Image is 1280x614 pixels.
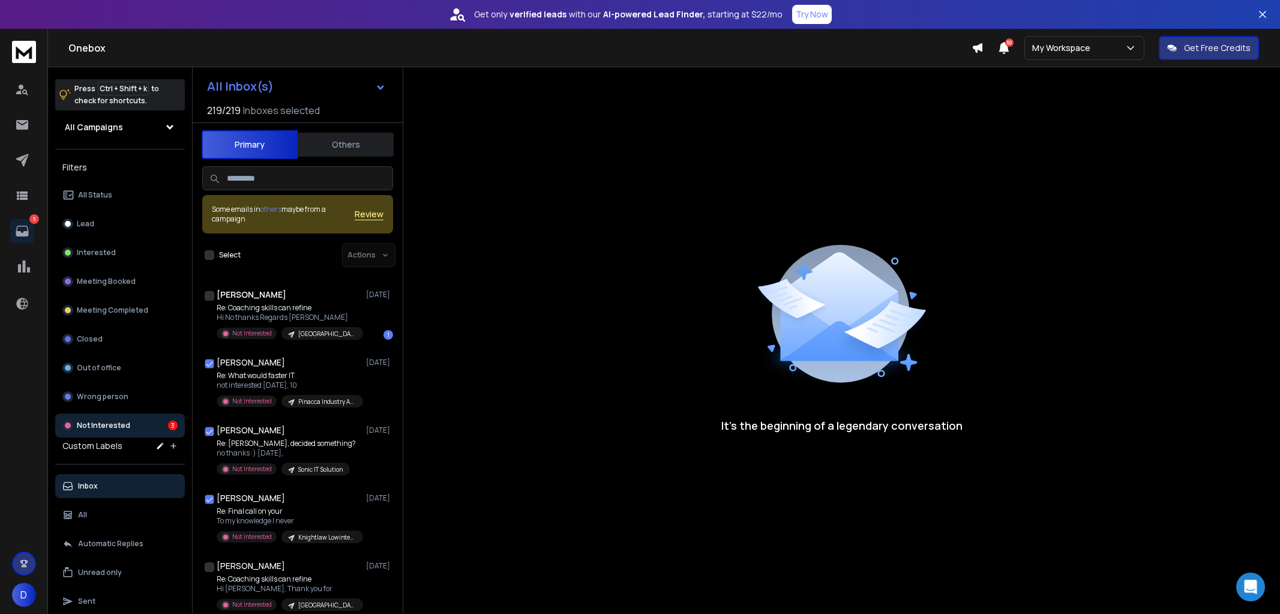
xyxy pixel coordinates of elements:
[232,397,272,406] p: Not Interested
[366,290,393,299] p: [DATE]
[68,41,972,55] h1: Onebox
[217,448,356,458] p: no thanks :) [DATE],
[298,397,356,406] p: Pinacca Industry Agnostic
[232,600,272,609] p: Not Interested
[298,330,356,339] p: [GEOGRAPHIC_DATA]
[1005,38,1014,47] span: 50
[207,80,274,92] h1: All Inbox(s)
[65,121,123,133] h1: All Campaigns
[77,305,148,315] p: Meeting Completed
[29,214,39,224] p: 3
[77,392,128,402] p: Wrong person
[78,539,143,549] p: Automatic Replies
[12,583,36,607] button: D
[202,130,298,159] button: Primary
[55,183,185,207] button: All Status
[217,381,361,390] p: not interested [DATE], 10
[55,241,185,265] button: Interested
[366,358,393,367] p: [DATE]
[55,212,185,236] button: Lead
[77,248,116,257] p: Interested
[217,560,285,572] h1: [PERSON_NAME]
[232,465,272,474] p: Not Interested
[474,8,783,20] p: Get only with our starting at $22/mo
[55,532,185,556] button: Automatic Replies
[217,516,361,526] p: To my knowledge I never
[74,83,159,107] p: Press to check for shortcuts.
[12,41,36,63] img: logo
[217,492,285,504] h1: [PERSON_NAME]
[355,208,383,220] button: Review
[168,421,178,430] div: 3
[217,289,286,301] h1: [PERSON_NAME]
[55,414,185,438] button: Not Interested3
[232,329,272,338] p: Not Interested
[298,533,356,542] p: Knightlaw Lowintent leads
[77,363,121,373] p: Out of office
[55,474,185,498] button: Inbox
[55,159,185,176] h3: Filters
[792,5,832,24] button: Try Now
[217,424,285,436] h1: [PERSON_NAME]
[207,103,241,118] span: 219 / 219
[796,8,828,20] p: Try Now
[55,327,185,351] button: Closed
[366,561,393,571] p: [DATE]
[217,507,361,516] p: Re: Final call on your
[55,561,185,585] button: Unread only
[219,250,241,260] label: Select
[62,440,122,452] h3: Custom Labels
[78,510,87,520] p: All
[212,205,355,224] div: Some emails in maybe from a campaign
[1159,36,1259,60] button: Get Free Credits
[366,493,393,503] p: [DATE]
[298,601,356,610] p: [GEOGRAPHIC_DATA]
[260,204,281,214] span: others
[217,584,361,594] p: Hi [PERSON_NAME], Thank you for
[78,481,98,491] p: Inbox
[55,298,185,322] button: Meeting Completed
[55,115,185,139] button: All Campaigns
[77,277,136,286] p: Meeting Booked
[603,8,705,20] strong: AI-powered Lead Finder,
[298,465,343,474] p: Sonic IT Solution
[366,426,393,435] p: [DATE]
[298,131,394,158] button: Others
[232,532,272,541] p: Not Interested
[509,8,566,20] strong: verified leads
[77,421,130,430] p: Not Interested
[55,385,185,409] button: Wrong person
[1184,42,1251,54] p: Get Free Credits
[197,74,395,98] button: All Inbox(s)
[55,503,185,527] button: All
[217,574,361,584] p: Re: Coaching skills can refine
[78,597,95,606] p: Sent
[55,269,185,293] button: Meeting Booked
[217,371,361,381] p: Re: What would faster IT
[55,589,185,613] button: Sent
[217,303,361,313] p: Re: Coaching skills can refine
[10,219,34,243] a: 3
[217,313,361,322] p: Hi No thanks Regards [PERSON_NAME]
[217,439,356,448] p: Re: [PERSON_NAME], decided something?
[383,330,393,340] div: 1
[98,82,149,95] span: Ctrl + Shift + k
[1236,573,1265,601] div: Open Intercom Messenger
[55,356,185,380] button: Out of office
[721,417,963,434] p: It’s the beginning of a legendary conversation
[77,219,94,229] p: Lead
[1032,42,1095,54] p: My Workspace
[243,103,320,118] h3: Inboxes selected
[78,568,122,577] p: Unread only
[78,190,112,200] p: All Status
[217,357,285,369] h1: [PERSON_NAME]
[77,334,103,344] p: Closed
